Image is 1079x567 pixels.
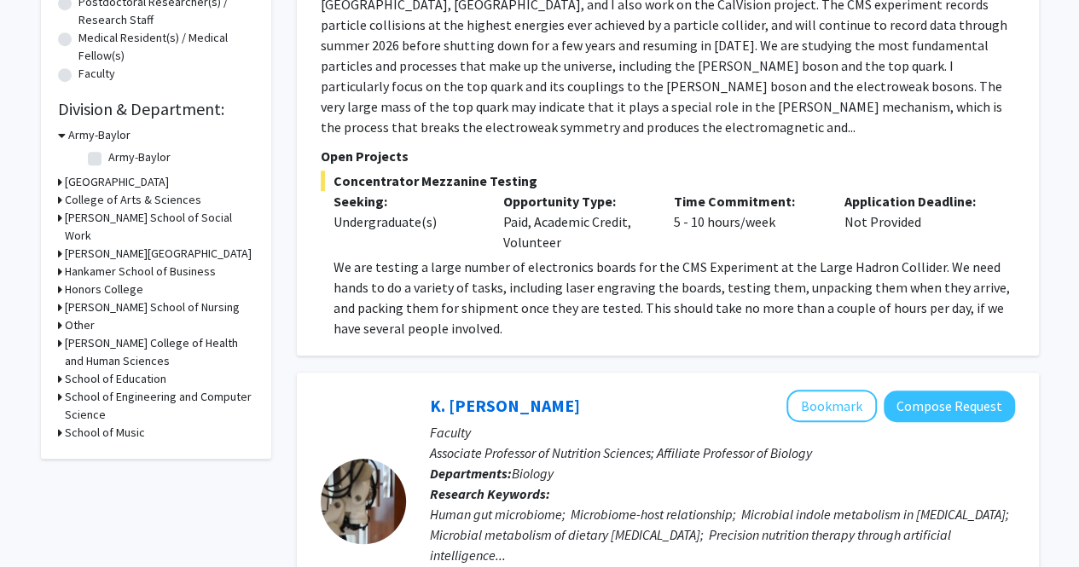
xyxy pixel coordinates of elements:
[430,422,1015,443] p: Faculty
[490,191,661,252] div: Paid, Academic Credit, Volunteer
[65,173,169,191] h3: [GEOGRAPHIC_DATA]
[65,281,143,298] h3: Honors College
[321,171,1015,191] span: Concentrator Mezzanine Testing
[844,191,989,211] p: Application Deadline:
[832,191,1002,252] div: Not Provided
[430,504,1015,565] div: Human gut microbiome; Microbiome-host relationship; Microbial indole metabolism in [MEDICAL_DATA]...
[58,99,254,119] h2: Division & Department:
[430,395,580,416] a: K. [PERSON_NAME]
[674,191,819,211] p: Time Commitment:
[512,465,554,482] span: Biology
[108,148,171,166] label: Army-Baylor
[13,490,73,554] iframe: Chat
[65,316,95,334] h3: Other
[661,191,832,252] div: 5 - 10 hours/week
[334,191,479,211] p: Seeking:
[65,245,252,263] h3: [PERSON_NAME][GEOGRAPHIC_DATA]
[430,465,512,482] b: Departments:
[65,209,254,245] h3: [PERSON_NAME] School of Social Work
[65,334,254,370] h3: [PERSON_NAME] College of Health and Human Sciences
[65,388,254,424] h3: School of Engineering and Computer Science
[334,211,479,232] div: Undergraduate(s)
[65,424,145,442] h3: School of Music
[503,191,648,211] p: Opportunity Type:
[430,443,1015,463] p: Associate Professor of Nutrition Sciences; Affiliate Professor of Biology
[884,391,1015,422] button: Compose Request to K. Leigh Greathouse
[786,390,877,422] button: Add K. Leigh Greathouse to Bookmarks
[65,298,240,316] h3: [PERSON_NAME] School of Nursing
[65,263,216,281] h3: Hankamer School of Business
[334,257,1015,338] p: We are testing a large number of electronics boards for the CMS Experiment at the Large Hadron Co...
[65,191,201,209] h3: College of Arts & Sciences
[321,146,1015,166] p: Open Projects
[430,485,550,502] b: Research Keywords:
[68,126,131,144] h3: Army-Baylor
[65,370,166,388] h3: School of Education
[78,29,254,65] label: Medical Resident(s) / Medical Fellow(s)
[78,65,115,83] label: Faculty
